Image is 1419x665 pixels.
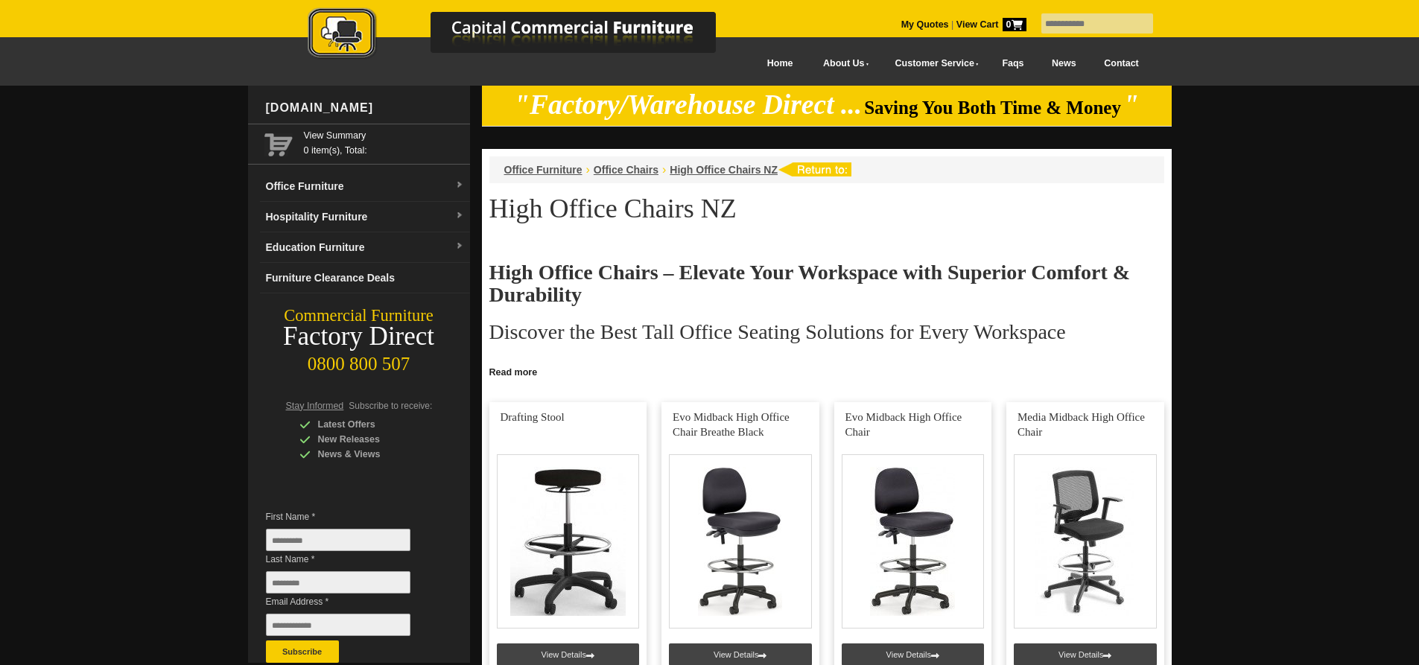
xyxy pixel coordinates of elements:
[988,47,1038,80] a: Faqs
[266,640,339,663] button: Subscribe
[489,321,1164,343] h2: Discover the Best Tall Office Seating Solutions for Every Workspace
[1090,47,1152,80] a: Contact
[594,164,658,176] a: Office Chairs
[349,401,432,411] span: Subscribe to receive:
[266,552,433,567] span: Last Name *
[299,432,441,447] div: New Releases
[514,89,862,120] em: "Factory/Warehouse Direct ...
[260,202,470,232] a: Hospitality Furnituredropdown
[482,361,1172,380] a: Click to read more
[956,19,1026,30] strong: View Cart
[304,128,464,156] span: 0 item(s), Total:
[489,358,1164,403] p: Upgrade your office with our , designed for . Whether you need , our collection provides the perf...
[586,162,590,177] li: ›
[878,47,988,80] a: Customer Service
[1123,89,1139,120] em: "
[670,164,778,176] a: High Office Chairs NZ
[489,261,1131,306] strong: High Office Chairs – Elevate Your Workspace with Superior Comfort & Durability
[266,594,433,609] span: Email Address *
[504,164,582,176] a: Office Furniture
[606,360,709,371] strong: Elevated Office Seating
[286,401,344,411] span: Stay Informed
[304,128,464,143] a: View Summary
[455,242,464,251] img: dropdown
[489,194,1164,223] h1: High Office Chairs NZ
[299,447,441,462] div: News & Views
[266,614,410,636] input: Email Address *
[267,7,788,62] img: Capital Commercial Furniture Logo
[1038,47,1090,80] a: News
[455,181,464,190] img: dropdown
[1003,18,1026,31] span: 0
[267,7,788,66] a: Capital Commercial Furniture Logo
[260,263,470,293] a: Furniture Clearance Deals
[266,571,410,594] input: Last Name *
[260,86,470,130] div: [DOMAIN_NAME]
[248,305,470,326] div: Commercial Furniture
[953,19,1026,30] a: View Cart0
[807,47,878,80] a: About Us
[248,326,470,347] div: Factory Direct
[266,509,433,524] span: First Name *
[455,211,464,220] img: dropdown
[778,162,851,176] img: return to
[260,232,470,263] a: Education Furnituredropdown
[864,98,1121,118] span: Saving You Both Time & Money
[765,360,1067,371] strong: outstanding comfort, ergonomic support, and long-lasting durability
[260,171,470,202] a: Office Furnituredropdown
[299,417,441,432] div: Latest Offers
[266,529,410,551] input: First Name *
[248,346,470,375] div: 0800 800 507
[901,19,949,30] a: My Quotes
[662,162,666,177] li: ›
